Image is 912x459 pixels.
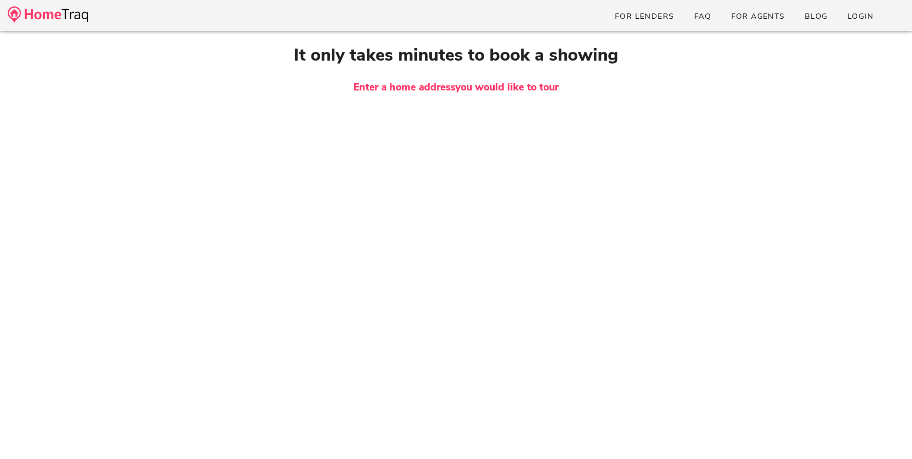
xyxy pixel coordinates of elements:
[797,8,836,25] a: Blog
[839,8,881,25] a: Login
[686,8,719,25] a: FAQ
[864,413,912,459] iframe: Chat Widget
[804,11,828,22] span: Blog
[607,8,682,25] a: For Lenders
[614,11,675,22] span: For Lenders
[455,80,559,94] span: you would like to tour
[8,6,88,23] img: desktop-logo.34a1112.png
[847,11,874,22] span: Login
[177,80,735,95] h3: Enter a home address
[294,43,618,67] span: It only takes minutes to book a showing
[730,11,785,22] span: For Agents
[694,11,712,22] span: FAQ
[723,8,792,25] a: For Agents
